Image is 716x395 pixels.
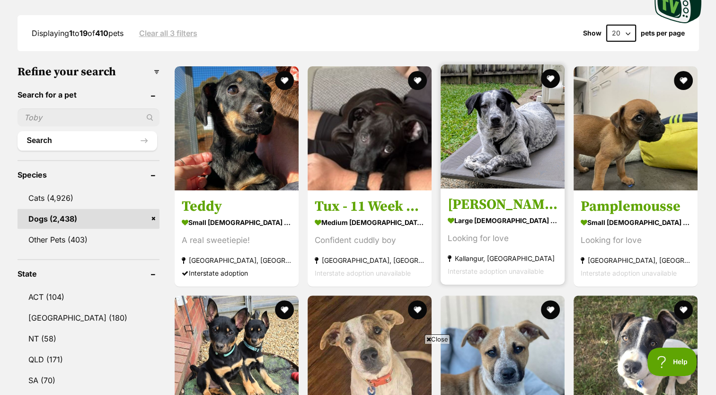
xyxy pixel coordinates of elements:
a: Other Pets (403) [18,230,159,250]
button: favourite [408,300,427,319]
div: Interstate adoption [182,267,292,279]
span: Interstate adoption unavailable [315,269,411,277]
a: ACT (104) [18,287,159,307]
a: QLD (171) [18,350,159,369]
button: favourite [674,300,693,319]
a: Cats (4,926) [18,188,159,208]
button: favourite [541,69,560,88]
a: Tux - 11 Week Old Staffy X medium [DEMOGRAPHIC_DATA] Dog Confident cuddly boy [GEOGRAPHIC_DATA], ... [308,190,432,287]
button: favourite [275,71,294,90]
a: [PERSON_NAME] large [DEMOGRAPHIC_DATA] Dog Looking for love Kallangur, [GEOGRAPHIC_DATA] Intersta... [441,189,565,285]
img: Tux - 11 Week Old Staffy X - American Staffordshire Terrier Dog [308,66,432,190]
h3: Tux - 11 Week Old Staffy X [315,197,424,215]
button: Search [18,131,157,150]
button: favourite [674,71,693,90]
a: Clear all 3 filters [139,29,197,37]
strong: small [DEMOGRAPHIC_DATA] Dog [182,215,292,229]
h3: Teddy [182,197,292,215]
button: favourite [408,71,427,90]
strong: [GEOGRAPHIC_DATA], [GEOGRAPHIC_DATA] [182,254,292,267]
span: Close [424,334,450,344]
strong: large [DEMOGRAPHIC_DATA] Dog [448,214,557,227]
strong: 1 [69,28,72,38]
h3: Refine your search [18,65,159,79]
h3: Pamplemousse [581,197,690,215]
strong: medium [DEMOGRAPHIC_DATA] Dog [315,215,424,229]
button: favourite [541,300,560,319]
img: Pamplemousse - Pug x English Staffordshire Bull Terrier Dog [574,66,698,190]
a: SA (70) [18,370,159,390]
header: Species [18,171,159,179]
a: Pamplemousse small [DEMOGRAPHIC_DATA] Dog Looking for love [GEOGRAPHIC_DATA], [GEOGRAPHIC_DATA] I... [574,190,698,287]
iframe: Advertisement [129,348,588,390]
span: Show [583,29,601,37]
input: Toby [18,108,159,126]
span: Interstate adoption unavailable [581,269,677,277]
iframe: Help Scout Beacon - Open [647,348,697,376]
header: State [18,269,159,278]
strong: Kallangur, [GEOGRAPHIC_DATA] [448,252,557,265]
span: Displaying to of pets [32,28,124,38]
div: A real sweetiepie! [182,234,292,247]
span: Interstate adoption unavailable [448,267,544,275]
label: pets per page [641,29,685,37]
img: Fredrik - Australian Cattle Dog [441,64,565,189]
strong: 19 [80,28,88,38]
button: favourite [275,300,294,319]
div: Looking for love [448,232,557,245]
h3: [PERSON_NAME] [448,196,557,214]
strong: [GEOGRAPHIC_DATA], [GEOGRAPHIC_DATA] [581,254,690,267]
strong: 410 [95,28,108,38]
a: NT (58) [18,329,159,349]
div: Looking for love [581,234,690,247]
a: Teddy small [DEMOGRAPHIC_DATA] Dog A real sweetiepie! [GEOGRAPHIC_DATA], [GEOGRAPHIC_DATA] Inters... [175,190,299,287]
div: Confident cuddly boy [315,234,424,247]
header: Search for a pet [18,90,159,99]
a: [GEOGRAPHIC_DATA] (180) [18,308,159,328]
img: Teddy - Dachshund Dog [175,66,299,190]
a: Dogs (2,438) [18,209,159,229]
strong: [GEOGRAPHIC_DATA], [GEOGRAPHIC_DATA] [315,254,424,267]
strong: small [DEMOGRAPHIC_DATA] Dog [581,215,690,229]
